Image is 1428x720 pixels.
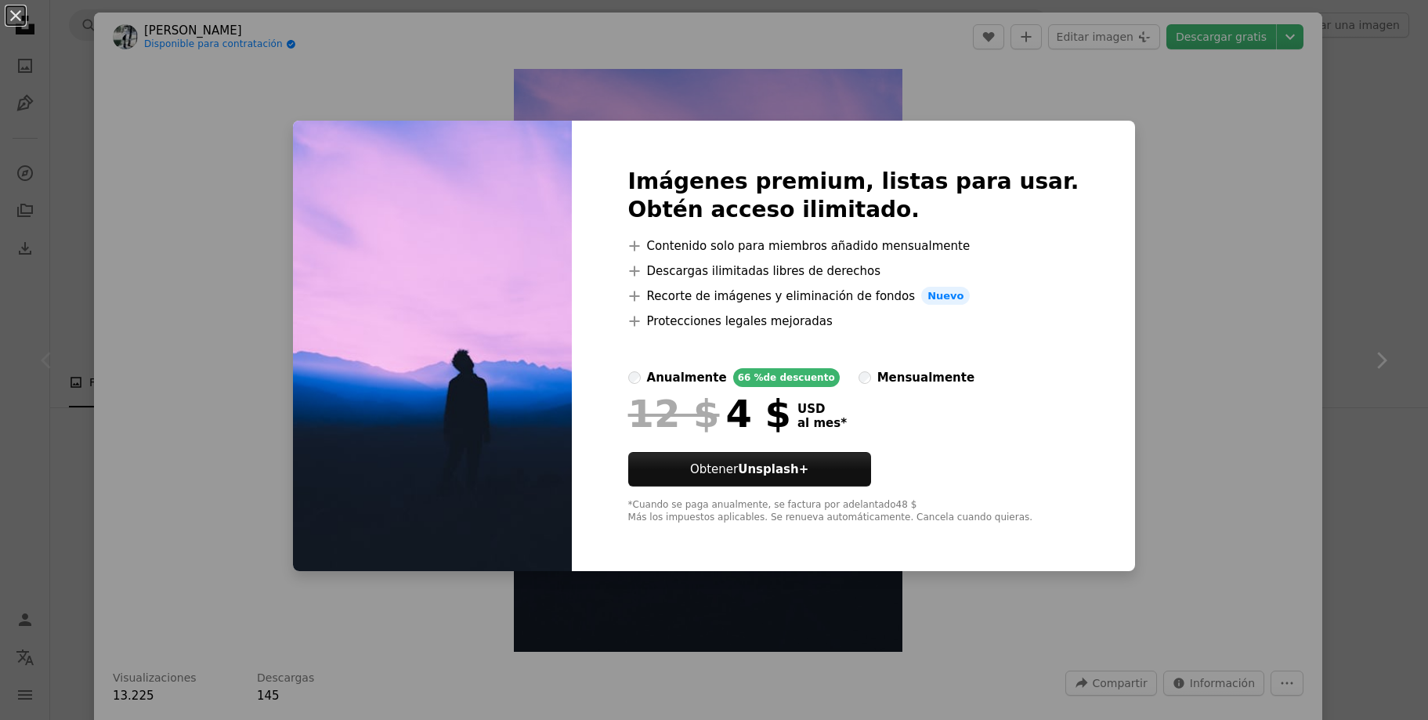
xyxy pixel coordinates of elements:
[628,393,720,434] span: 12 $
[628,393,791,434] div: 4 $
[921,287,970,306] span: Nuevo
[628,287,1079,306] li: Recorte de imágenes y eliminación de fondos
[877,368,974,387] div: mensualmente
[797,416,847,430] span: al mes *
[628,452,871,487] button: ObtenerUnsplash+
[738,462,808,476] strong: Unsplash+
[859,371,871,384] input: mensualmente
[628,371,641,384] input: anualmente66 %de descuento
[628,312,1079,331] li: Protecciones legales mejoradas
[628,499,1079,524] div: *Cuando se paga anualmente, se factura por adelantado 48 $ Más los impuestos aplicables. Se renue...
[628,168,1079,224] h2: Imágenes premium, listas para usar. Obtén acceso ilimitado.
[628,237,1079,255] li: Contenido solo para miembros añadido mensualmente
[733,368,840,387] div: 66 % de descuento
[647,368,727,387] div: anualmente
[797,402,847,416] span: USD
[293,121,572,572] img: photo-1697756699941-0962783db4a7
[628,262,1079,280] li: Descargas ilimitadas libres de derechos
